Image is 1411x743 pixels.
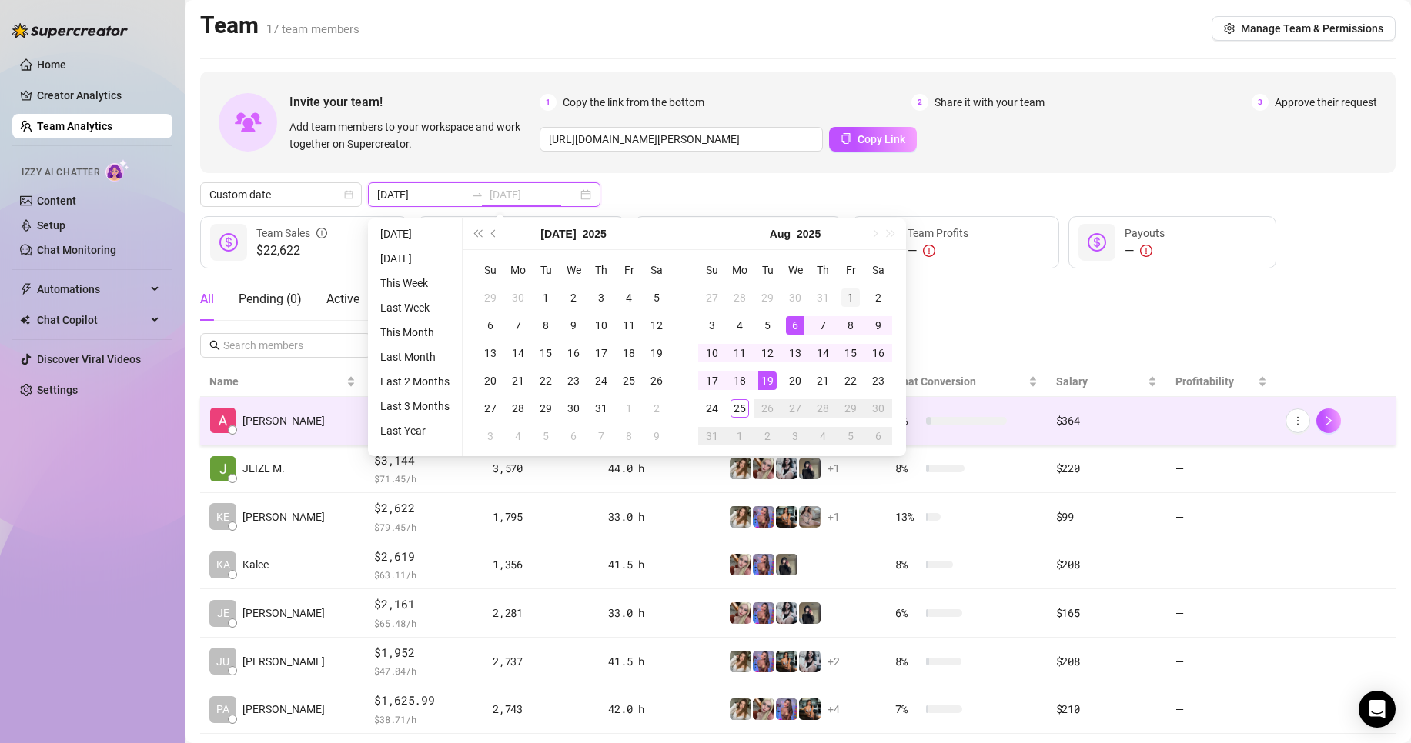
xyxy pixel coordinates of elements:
span: Copy the link from the bottom [563,94,704,111]
img: AI Chatter [105,159,129,182]
div: 31 [592,399,610,418]
td: 2025-08-07 [809,312,837,339]
span: exclamation-circle [1140,245,1152,257]
div: 4 [814,427,832,445]
span: 8 % [895,460,920,477]
div: 11 [731,344,749,362]
div: 4 [509,427,527,445]
span: right [1323,415,1334,426]
div: 21 [814,371,832,390]
div: 2 [647,399,666,418]
div: 19 [758,371,777,390]
span: JEIZL M. [242,460,285,477]
td: 2025-07-16 [560,339,587,367]
td: 2025-08-05 [754,312,781,339]
div: 16 [564,344,583,362]
div: 1 [537,288,555,307]
th: Tu [754,256,781,284]
th: Fr [837,256,864,284]
div: 13 [786,344,804,362]
div: 5 [537,427,555,445]
div: All [200,290,214,308]
span: more [1292,415,1303,426]
td: 2025-07-27 [698,284,726,312]
td: 2025-07-28 [504,395,532,422]
button: Choose a month [770,218,791,249]
div: 6 [564,427,583,445]
div: 28 [814,399,832,418]
img: Anna [730,602,751,624]
li: [DATE] [374,249,456,268]
div: 3 [786,427,804,445]
td: 2025-08-27 [781,395,809,422]
span: [PERSON_NAME] [242,412,325,429]
td: 2025-08-07 [587,422,615,450]
div: 7 [814,316,832,335]
span: calendar [344,190,353,199]
span: dollar-circle [1088,233,1106,252]
div: 28 [731,288,749,307]
div: 19 [647,344,666,362]
a: Home [37,58,66,71]
span: Manage Team & Permissions [1241,22,1383,35]
td: 2025-08-06 [781,312,809,339]
span: copy [841,133,851,144]
td: 2025-07-25 [615,367,643,395]
div: 5 [758,316,777,335]
div: 16 [869,344,888,362]
img: Paige [730,458,751,479]
th: Th [587,256,615,284]
span: Custom date [209,183,353,206]
div: 30 [509,288,527,307]
a: Chat Monitoring [37,244,116,256]
input: Start date [377,186,465,203]
th: We [781,256,809,284]
td: 2025-07-31 [587,395,615,422]
img: Anna [776,554,797,575]
div: 29 [481,288,500,307]
td: 2025-08-01 [615,395,643,422]
td: 2025-08-23 [864,367,892,395]
span: exclamation-circle [923,245,935,257]
span: 2 [911,94,928,111]
div: 4 [620,288,638,307]
span: Izzy AI Chatter [22,165,99,180]
th: We [560,256,587,284]
span: 1 [540,94,557,111]
img: Anna [799,458,821,479]
img: Anna [753,698,774,720]
div: 14 [509,344,527,362]
td: 2025-08-14 [809,339,837,367]
button: Previous month (PageUp) [486,218,503,249]
div: 24 [703,399,721,418]
span: Share it with your team [935,94,1045,111]
span: + 1 [828,460,840,477]
td: 2025-07-19 [643,339,670,367]
div: 3 [592,288,610,307]
div: 31 [814,288,832,307]
th: Fr [615,256,643,284]
td: 2025-07-12 [643,312,670,339]
div: 8 [620,427,638,445]
li: Last Week [374,298,456,317]
div: 25 [731,399,749,418]
div: 2 [869,288,888,307]
div: 27 [786,399,804,418]
div: 26 [758,399,777,418]
span: $3,144 [374,451,474,470]
td: 2025-09-05 [837,422,864,450]
div: 5 [647,288,666,307]
span: 7 % [895,412,920,429]
td: 2025-09-04 [809,422,837,450]
div: 20 [786,371,804,390]
input: End date [490,186,577,203]
td: 2025-08-02 [864,284,892,312]
td: 2025-08-05 [532,422,560,450]
img: Chat Copilot [20,315,30,325]
a: Content [37,195,76,207]
img: Alexicon Ortiag… [210,408,236,433]
td: — [1166,445,1276,494]
div: 6 [481,316,500,335]
td: 2025-07-26 [643,367,670,395]
div: 4 [731,316,749,335]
